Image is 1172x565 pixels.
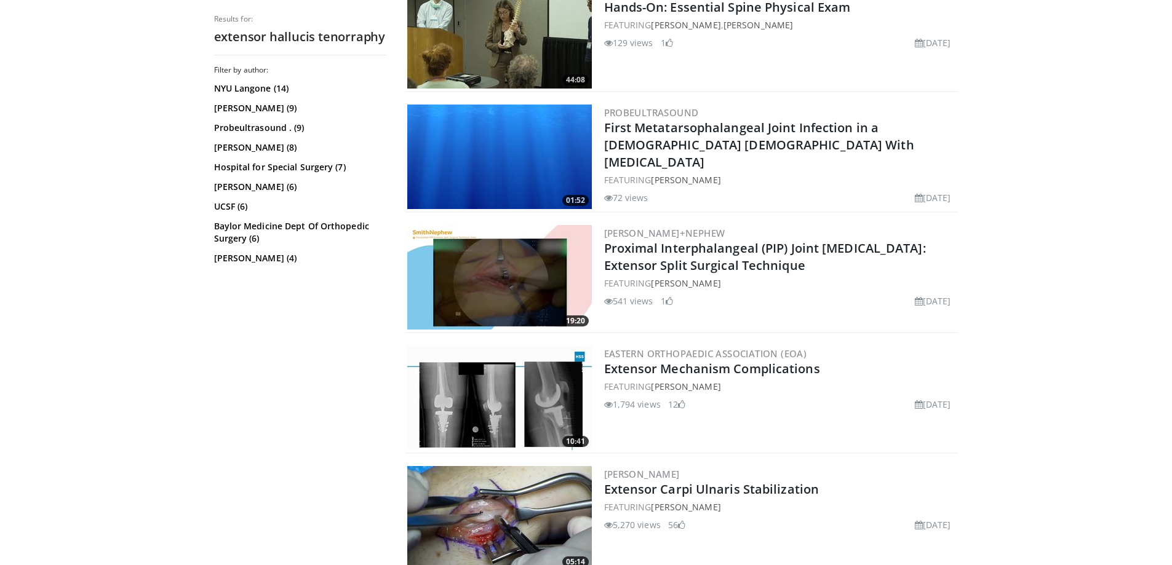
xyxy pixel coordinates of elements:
[651,381,720,392] a: [PERSON_NAME]
[214,252,383,264] a: [PERSON_NAME] (4)
[407,105,592,209] img: 38d7083b-9948-4956-a1f6-3badb071f730.300x170_q85_crop-smart_upscale.jpg
[604,191,648,204] li: 72 views
[604,398,661,411] li: 1,794 views
[407,225,592,330] a: 19:20
[214,220,383,245] a: Baylor Medicine Dept Of Orthopedic Surgery (6)
[915,294,951,307] li: [DATE]
[604,518,661,531] li: 5,270 views
[604,106,699,119] a: Probeultrasound
[604,360,820,377] a: Extensor Mechanism Complications
[214,122,383,134] a: Probeultrasound . (9)
[661,36,673,49] li: 1
[604,36,653,49] li: 129 views
[604,347,807,360] a: Eastern Orthopaedic Association (EOA)
[604,500,956,513] div: FEATURING
[651,174,720,186] a: [PERSON_NAME]
[214,82,383,95] a: NYU Langone (14)
[562,315,589,326] span: 19:20
[651,19,720,31] a: [PERSON_NAME]
[407,346,592,450] a: 10:41
[407,346,592,450] img: d51fc448-904c-41f8-b603-0172f6ba7be3.300x170_q85_crop-smart_upscale.jpg
[724,19,793,31] a: [PERSON_NAME]
[604,173,956,186] div: FEATURING
[604,240,926,274] a: Proximal Interphalangeal (PIP) Joint [MEDICAL_DATA]: Extensor Split Surgical Technique
[604,119,914,170] a: First Metatarsophalangeal Joint Infection in a [DEMOGRAPHIC_DATA] [DEMOGRAPHIC_DATA] With [MEDICA...
[214,102,383,114] a: [PERSON_NAME] (9)
[668,518,685,531] li: 56
[915,191,951,204] li: [DATE]
[604,18,956,31] div: FEATURING ,
[651,277,720,289] a: [PERSON_NAME]
[651,501,720,513] a: [PERSON_NAME]
[214,29,386,45] h2: extensor hallucis tenorraphy
[562,74,589,85] span: 44:08
[214,200,383,213] a: UCSF (6)
[604,294,653,307] li: 541 views
[604,481,819,497] a: Extensor Carpi Ulnaris Stabilization
[604,468,680,480] a: [PERSON_NAME]
[214,65,386,75] h3: Filter by author:
[604,227,725,239] a: [PERSON_NAME]+Nephew
[562,195,589,206] span: 01:52
[562,436,589,447] span: 10:41
[407,105,592,209] a: 01:52
[214,141,383,154] a: [PERSON_NAME] (8)
[915,36,951,49] li: [DATE]
[604,380,956,393] div: FEATURING
[214,161,383,173] a: Hospital for Special Surgery (7)
[407,225,592,330] img: 00d48113-67dc-467e-8f6b-fcdd724d7806.300x170_q85_crop-smart_upscale.jpg
[915,518,951,531] li: [DATE]
[214,14,386,24] p: Results for:
[604,277,956,290] div: FEATURING
[915,398,951,411] li: [DATE]
[661,294,673,307] li: 1
[214,181,383,193] a: [PERSON_NAME] (6)
[668,398,685,411] li: 12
